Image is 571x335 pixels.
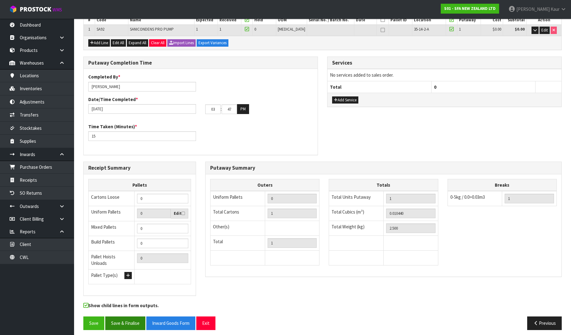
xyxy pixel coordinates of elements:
span: [MEDICAL_DATA] [278,27,305,32]
strong: S01 - SFA NEW ZEALAND LTD [444,6,496,11]
label: Show child lines in form outputs. [83,302,159,310]
span: [PERSON_NAME] [516,6,550,12]
input: TOTAL PACKS [268,238,317,248]
td: Pallet Type(s) [89,269,135,284]
h3: Services [332,60,557,66]
span: 35-14-2-A [414,27,429,32]
button: Previous [527,316,562,330]
td: Pallet Hoists Unloads [89,251,135,269]
button: Edit All [111,39,126,47]
td: Uniform Pallets [210,191,265,206]
span: 1 [459,27,461,32]
input: Manual [137,239,188,248]
th: Breaks [448,179,556,191]
input: UNIFORM P + MIXED P + BUILD P [137,253,188,263]
th: Total [327,81,431,93]
span: 1 [88,27,90,32]
span: 0 [254,27,256,32]
label: Date/Time Completed [88,96,138,103]
td: Cartons Loose [89,191,135,206]
span: 0-5kg / 0.0>0.03m3 [450,194,485,200]
th: Outers [210,179,319,191]
td: Total Weight (kg) [329,221,384,236]
input: Date/Time completed [88,104,196,114]
span: 0 [434,84,436,90]
h3: Receipt Summary [88,165,191,171]
td: Build Pallets [89,236,135,251]
span: ProStock [20,5,51,13]
span: 1 [196,27,198,32]
button: Import Lines [167,39,196,47]
button: Inward Goods Form [146,316,195,330]
td: Other(s) [210,221,265,236]
label: Edit [174,210,185,217]
th: Totals [329,179,438,191]
label: Completed By [88,74,120,80]
td: : [221,104,222,114]
input: Manual [137,194,188,203]
button: Exit [196,316,215,330]
input: Manual [137,224,188,233]
button: Expand All [127,39,148,47]
input: Uniform Pallets [137,209,171,218]
button: Add Line [88,39,110,47]
h3: Putaway Summary [210,165,557,171]
input: OUTERS TOTAL = CTN [268,209,317,218]
td: Mixed Pallets [89,221,135,236]
td: Total Cartons [210,206,265,221]
button: Add Service [332,96,358,104]
td: No services added to sales order. [327,69,561,81]
input: UNIFORM P LINES [268,194,317,203]
td: Uniform Pallets [89,206,135,221]
span: Edit [541,28,548,33]
strong: $0.00 [515,27,525,32]
input: HH [205,104,221,114]
td: Total Cubics (m³) [329,206,384,221]
button: Export Variances [197,39,228,47]
span: Expand All [129,40,146,45]
button: Clear All [149,39,166,47]
h3: Putaway Completion Time [88,60,313,66]
span: Kaur [551,6,560,12]
button: Save [83,316,104,330]
button: Edit [540,27,550,34]
a: S01 - SFA NEW ZEALAND LTD [441,4,499,14]
td: Total [210,236,265,251]
button: Save & Finalise [105,316,145,330]
span: SA92 [97,27,104,32]
input: Time Taken [88,131,196,141]
img: cube-alt.png [9,5,17,13]
th: Pallets [89,179,191,191]
td: Total Units Putaway [329,191,384,206]
button: PM [237,104,249,114]
label: Time Taken (Minutes) [88,123,137,130]
span: 1 [219,27,221,32]
span: $0.00 [493,27,501,32]
span: SANICONDENS PRO PUMP [130,27,174,32]
small: WMS [52,7,62,13]
input: MM [222,104,237,114]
